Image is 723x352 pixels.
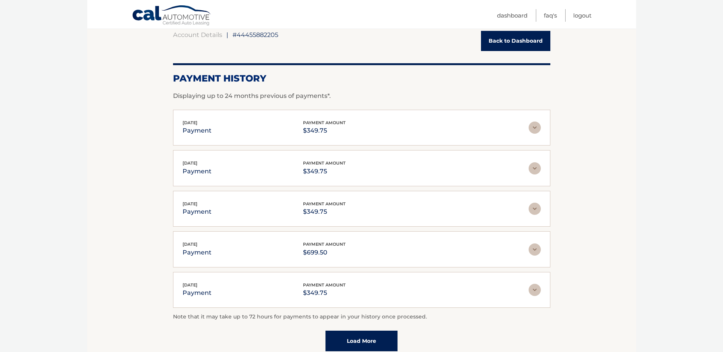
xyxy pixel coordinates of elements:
[183,247,212,258] p: payment
[183,160,197,166] span: [DATE]
[529,284,541,296] img: accordion-rest.svg
[183,201,197,206] span: [DATE]
[226,31,228,38] span: |
[183,242,197,247] span: [DATE]
[183,125,212,136] p: payment
[303,166,346,177] p: $349.75
[544,9,557,22] a: FAQ's
[529,203,541,215] img: accordion-rest.svg
[183,282,197,288] span: [DATE]
[325,331,398,351] a: Load More
[529,122,541,134] img: accordion-rest.svg
[529,162,541,174] img: accordion-rest.svg
[173,91,550,101] p: Displaying up to 24 months previous of payments*.
[183,120,197,125] span: [DATE]
[303,160,346,166] span: payment amount
[303,242,346,247] span: payment amount
[183,288,212,298] p: payment
[173,31,222,38] a: Account Details
[183,166,212,177] p: payment
[303,120,346,125] span: payment amount
[573,9,592,22] a: Logout
[303,288,346,298] p: $349.75
[481,31,550,51] a: Back to Dashboard
[173,312,550,322] p: Note that it may take up to 72 hours for payments to appear in your history once processed.
[173,73,550,84] h2: Payment History
[303,206,346,217] p: $349.75
[183,206,212,217] p: payment
[497,9,527,22] a: Dashboard
[303,125,346,136] p: $349.75
[529,243,541,256] img: accordion-rest.svg
[232,31,278,38] span: #44455882205
[303,282,346,288] span: payment amount
[303,201,346,206] span: payment amount
[303,247,346,258] p: $699.50
[132,5,212,27] a: Cal Automotive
